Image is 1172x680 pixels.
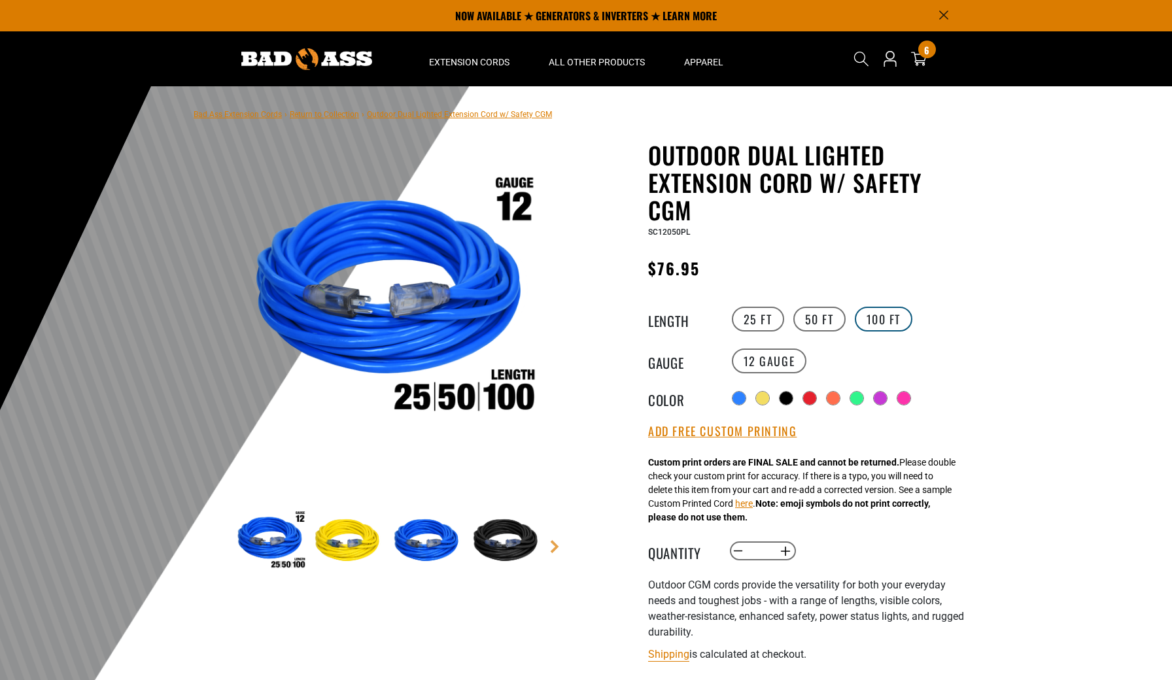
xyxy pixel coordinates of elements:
summary: All Other Products [529,31,664,86]
span: Apparel [684,56,723,68]
a: Bad Ass Extension Cords [194,110,282,119]
label: Quantity [648,543,714,560]
summary: Extension Cords [409,31,529,86]
span: Outdoor Dual Lighted Extension Cord w/ Safety CGM [367,110,552,119]
span: Outdoor CGM cords provide the versatility for both your everyday needs and toughest jobs - with a... [648,579,964,638]
a: Next [548,540,561,553]
img: Blue [390,503,466,579]
strong: Custom print orders are FINAL SALE and cannot be returned. [648,457,899,467]
span: All Other Products [549,56,645,68]
div: Please double check your custom print for accuracy. If there is a typo, you will need to delete t... [648,456,956,524]
img: Black [470,503,545,579]
span: SC12050PL [648,228,690,237]
legend: Length [648,311,714,328]
legend: Gauge [648,352,714,369]
strong: Note: emoji symbols do not print correctly, please do not use them. [648,498,930,522]
label: 25 FT [732,307,784,331]
summary: Search [851,48,872,69]
nav: breadcrumbs [194,106,552,122]
img: Bad Ass Extension Cords [241,48,372,70]
span: 6 [924,45,929,55]
span: › [284,110,287,119]
button: Add Free Custom Printing [648,424,797,439]
label: 12 Gauge [732,348,807,373]
h1: Outdoor Dual Lighted Extension Cord w/ Safety CGM [648,141,969,224]
span: $76.95 [648,256,700,280]
a: Shipping [648,648,689,660]
span: › [362,110,364,119]
a: Return to Collection [290,110,359,119]
div: is calculated at checkout. [648,645,969,663]
label: 100 FT [855,307,913,331]
span: Extension Cords [429,56,509,68]
summary: Apparel [664,31,743,86]
img: Yellow [311,503,387,579]
button: here [735,497,753,511]
label: 50 FT [793,307,846,331]
legend: Color [648,390,714,407]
